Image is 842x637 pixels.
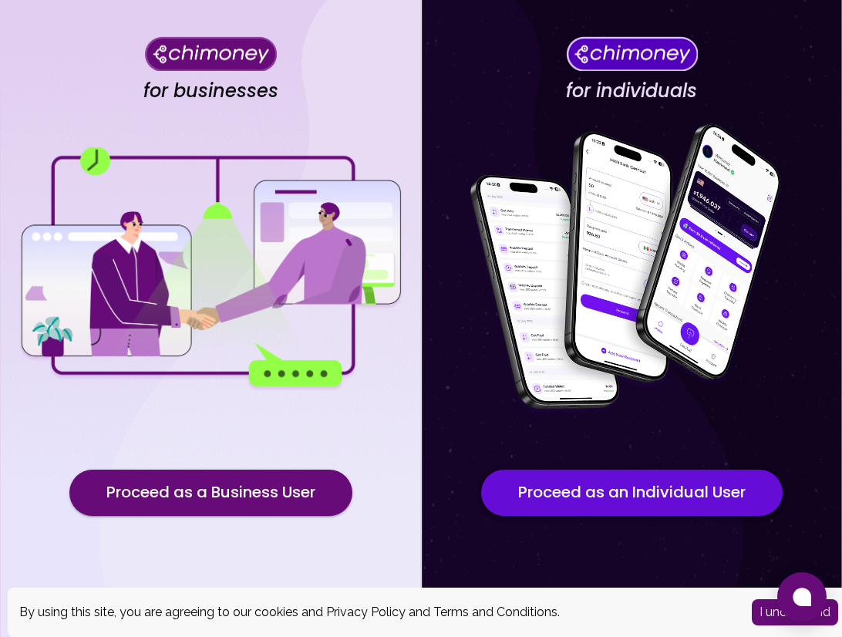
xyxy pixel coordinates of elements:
[752,599,838,625] button: Accept cookies
[19,603,729,622] div: By using this site, you are agreeing to our cookies and and .
[18,147,403,390] img: for businesses
[566,79,697,103] h4: for individuals
[143,79,278,103] h4: for businesses
[481,470,783,516] button: Proceed as an Individual User
[433,605,557,619] a: Terms and Conditions
[145,36,277,71] img: Chimoney for businesses
[326,605,406,619] a: Privacy Policy
[439,115,824,423] img: for individuals
[777,572,827,622] button: Open chat window
[566,36,698,71] img: Chimoney for individuals
[69,470,352,516] button: Proceed as a Business User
